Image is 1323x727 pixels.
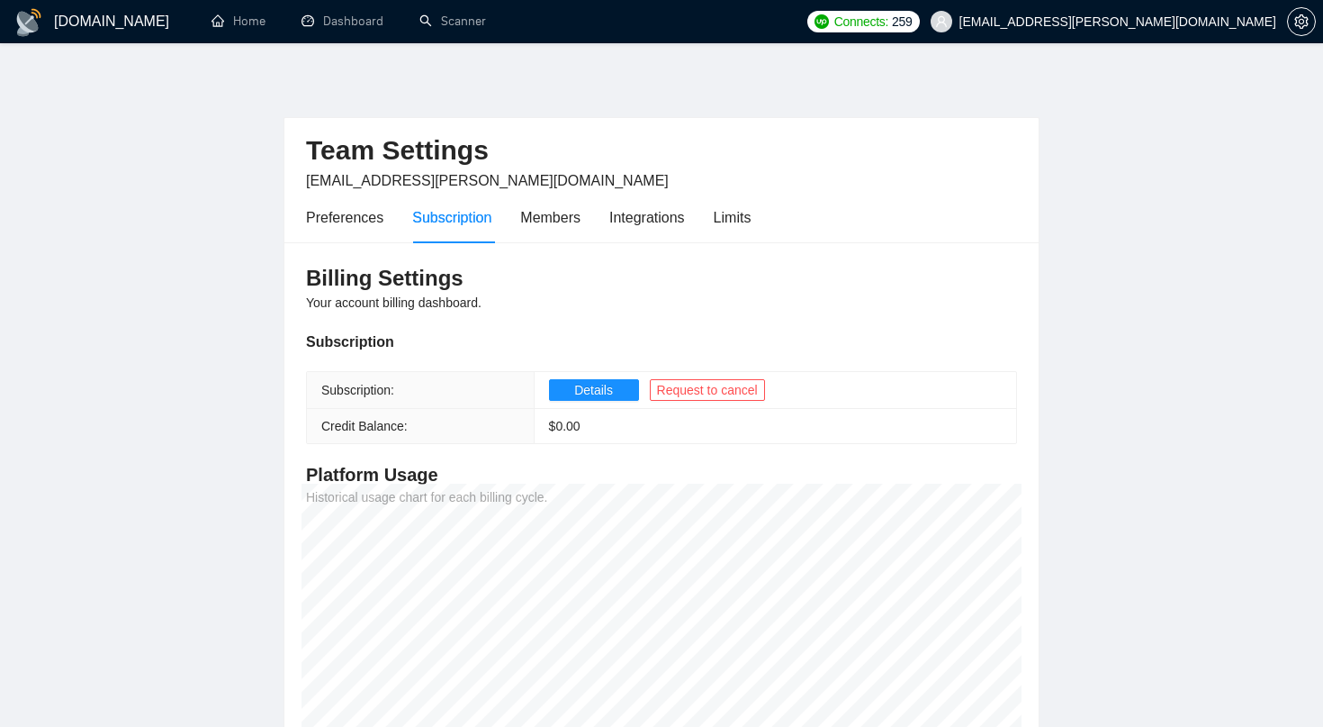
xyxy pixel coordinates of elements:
[714,206,751,229] div: Limits
[301,14,383,29] a: dashboardDashboard
[892,12,912,32] span: 259
[14,8,43,37] img: logo
[657,380,758,400] span: Request to cancel
[1287,14,1316,29] a: setting
[549,379,639,401] button: Details
[650,379,765,401] button: Request to cancel
[211,14,265,29] a: homeHome
[574,380,613,400] span: Details
[306,264,1017,293] h3: Billing Settings
[306,331,1017,353] div: Subscription
[306,173,669,188] span: [EMAIL_ADDRESS][PERSON_NAME][DOMAIN_NAME]
[306,206,383,229] div: Preferences
[412,206,491,229] div: Subscription
[306,132,1017,169] h2: Team Settings
[520,206,580,229] div: Members
[609,206,685,229] div: Integrations
[549,419,580,433] span: $ 0.00
[321,383,394,397] span: Subscription:
[814,14,829,29] img: upwork-logo.png
[935,15,948,28] span: user
[306,295,481,310] span: Your account billing dashboard.
[306,462,1017,487] h4: Platform Usage
[321,419,408,433] span: Credit Balance:
[419,14,486,29] a: searchScanner
[834,12,888,32] span: Connects:
[1288,14,1315,29] span: setting
[1287,7,1316,36] button: setting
